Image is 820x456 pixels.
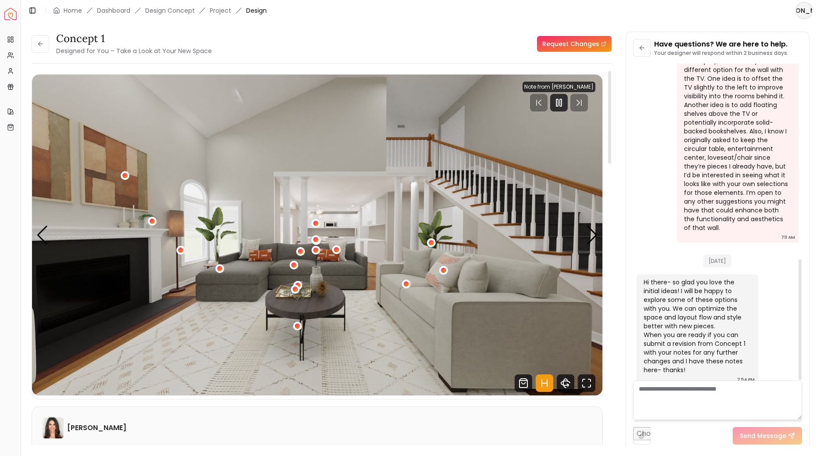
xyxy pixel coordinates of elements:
[684,13,790,232] div: I really love the designs and layout you've put together—everything feels thoughtfully arranged a...
[53,6,267,15] nav: breadcrumb
[795,2,813,19] button: [PERSON_NAME]
[557,374,574,392] svg: 360 View
[32,75,602,395] div: Carousel
[515,374,532,392] svg: Shop Products from this design
[56,32,212,46] h3: concept 1
[36,226,48,245] div: Previous slide
[32,75,602,395] div: 1 / 6
[654,39,788,50] p: Have questions? We are here to help.
[246,6,267,15] span: Design
[537,36,612,52] a: Request Changes
[796,3,812,18] span: [PERSON_NAME]
[554,97,564,108] svg: Pause
[4,8,17,20] a: Spacejoy
[56,47,212,55] small: Designed for You – Take a Look at Your New Space
[654,50,788,57] p: Your designer will respond within 2 business days.
[145,6,195,15] li: Design Concept
[738,375,755,384] div: 2:54 PM
[210,6,231,15] a: Project
[67,423,126,433] h6: [PERSON_NAME]
[64,6,82,15] a: Home
[32,75,602,395] img: Design Render 1
[644,278,749,374] div: Hi there- so glad you love the initial ideas! I will be happy to explore some of these options wi...
[523,82,595,92] div: Note from [PERSON_NAME]
[578,374,595,392] svg: Fullscreen
[781,233,795,242] div: 7:11 AM
[536,374,553,392] svg: Hotspots Toggle
[43,417,64,438] img: Angela Amore
[97,6,130,15] a: Dashboard
[4,8,17,20] img: Spacejoy Logo
[586,226,598,245] div: Next slide
[703,255,731,267] span: [DATE]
